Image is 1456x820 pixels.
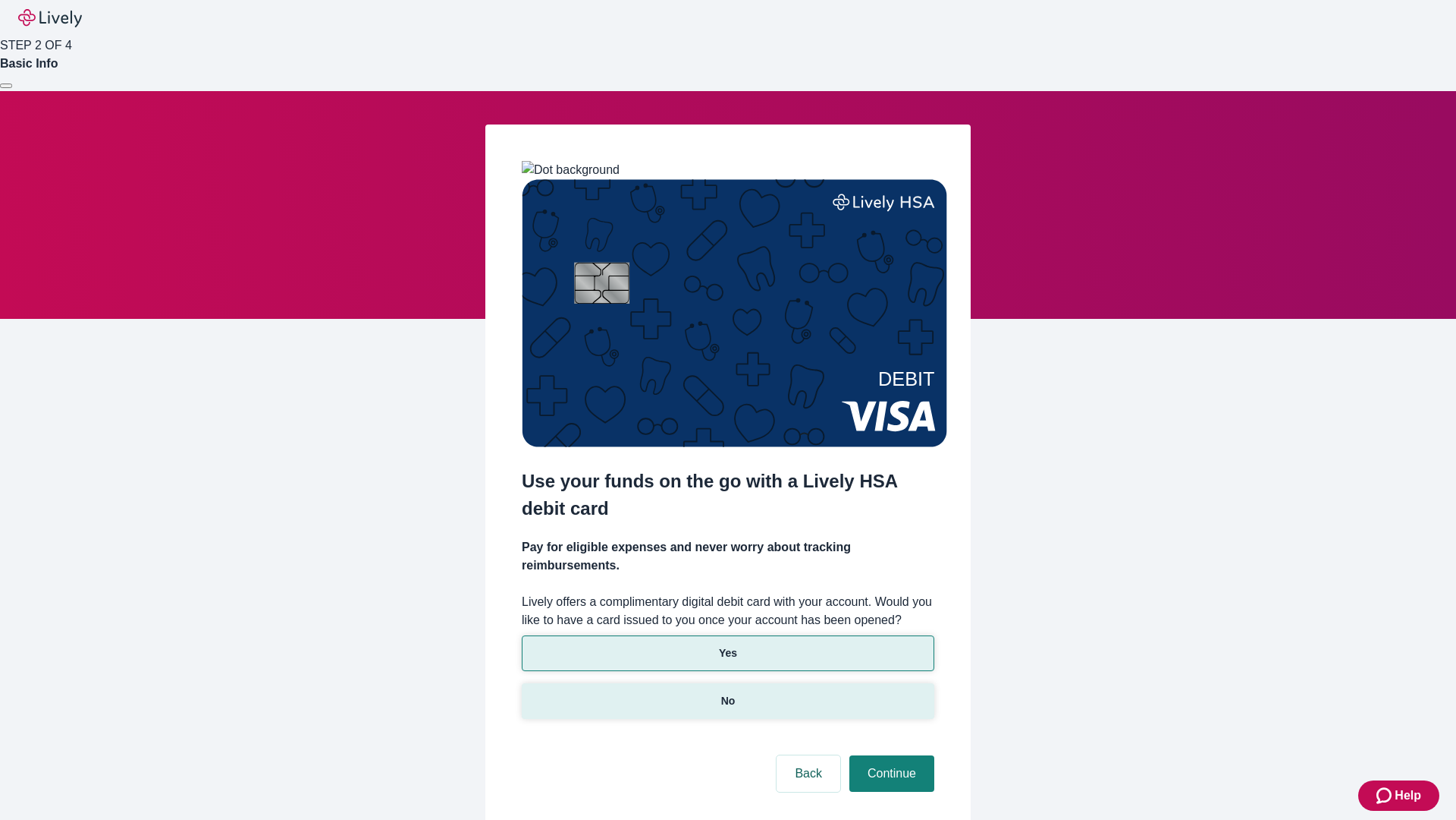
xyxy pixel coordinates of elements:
[522,635,934,671] button: Yes
[777,755,840,792] button: Back
[522,683,934,719] button: No
[1395,787,1421,805] span: Help
[522,468,934,522] h2: Use your funds on the go with a Lively HSA debit card
[522,179,947,447] img: Debit card
[522,593,934,629] label: Lively offers a complimentary digital debit card with your account. Would you like to have a card...
[1358,781,1439,811] button: Zendesk support iconHelp
[522,538,934,575] h4: Pay for eligible expenses and never worry about tracking reimbursements.
[721,693,736,709] p: No
[719,645,737,661] p: Yes
[1376,787,1395,805] svg: Zendesk support icon
[18,9,82,27] img: Lively
[522,161,620,179] img: Dot background
[849,755,934,792] button: Continue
